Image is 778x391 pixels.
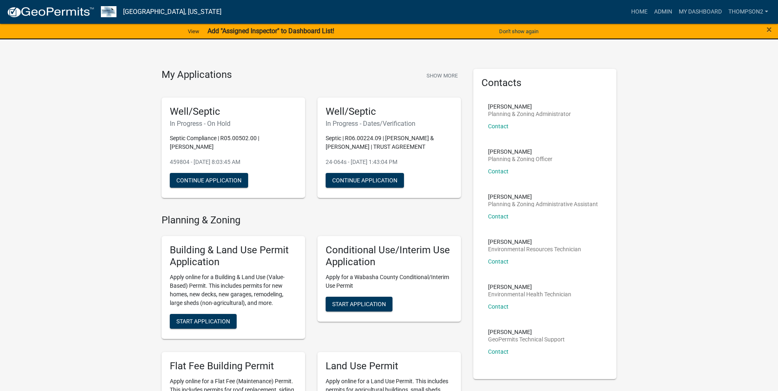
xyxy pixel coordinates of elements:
[176,318,230,324] span: Start Application
[488,123,509,130] a: Contact
[326,134,453,151] p: Septic | R06.00224.09 | [PERSON_NAME] & [PERSON_NAME] | TRUST AGREEMENT
[767,25,772,34] button: Close
[488,258,509,265] a: Contact
[170,244,297,268] h5: Building & Land Use Permit Application
[162,214,461,226] h4: Planning & Zoning
[423,69,461,82] button: Show More
[101,6,116,17] img: Wabasha County, Minnesota
[488,239,581,245] p: [PERSON_NAME]
[488,303,509,310] a: Contact
[326,158,453,166] p: 24-064s - [DATE] 1:43:04 PM
[332,300,386,307] span: Start Application
[162,69,232,81] h4: My Applications
[488,194,598,200] p: [PERSON_NAME]
[123,5,221,19] a: [GEOGRAPHIC_DATA], [US_STATE]
[488,348,509,355] a: Contact
[488,213,509,220] a: Contact
[488,111,571,117] p: Planning & Zoning Administrator
[326,244,453,268] h5: Conditional Use/Interim Use Application
[488,336,565,342] p: GeoPermits Technical Support
[628,4,651,20] a: Home
[326,360,453,372] h5: Land Use Permit
[170,106,297,118] h5: Well/Septic
[170,273,297,307] p: Apply online for a Building & Land Use (Value-Based) Permit. This includes permits for new homes,...
[651,4,675,20] a: Admin
[326,120,453,127] h6: In Progress - Dates/Verification
[488,104,571,109] p: [PERSON_NAME]
[488,156,552,162] p: Planning & Zoning Officer
[767,24,772,35] span: ×
[725,4,771,20] a: Thompson2
[488,246,581,252] p: Environmental Resources Technician
[326,173,404,188] button: Continue Application
[170,134,297,151] p: Septic Compliance | R05.00502.00 | [PERSON_NAME]
[170,173,248,188] button: Continue Application
[170,158,297,166] p: 459804 - [DATE] 8:03:45 AM
[488,149,552,155] p: [PERSON_NAME]
[488,284,571,290] p: [PERSON_NAME]
[488,329,565,335] p: [PERSON_NAME]
[326,273,453,290] p: Apply for a Wabasha County Conditional/Interim Use Permit
[185,25,203,38] a: View
[496,25,542,38] button: Don't show again
[488,168,509,175] a: Contact
[675,4,725,20] a: My Dashboard
[326,297,392,311] button: Start Application
[208,27,334,35] strong: Add "Assigned Inspector" to Dashboard List!
[488,291,571,297] p: Environmental Health Technician
[481,77,609,89] h5: Contacts
[170,314,237,329] button: Start Application
[488,201,598,207] p: Planning & Zoning Administrative Assistant
[170,120,297,127] h6: In Progress - On Hold
[326,106,453,118] h5: Well/Septic
[170,360,297,372] h5: Flat Fee Building Permit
